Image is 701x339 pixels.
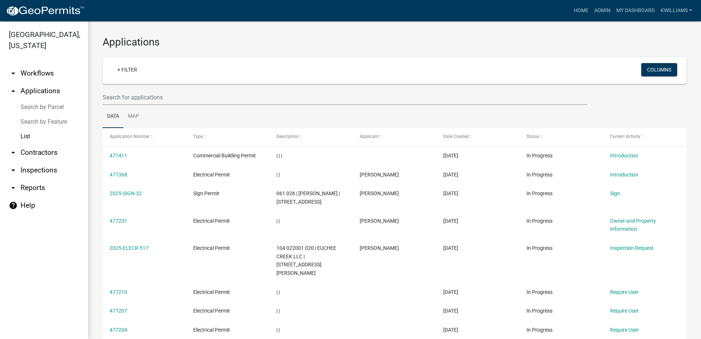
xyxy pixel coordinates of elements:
a: Map [124,105,143,128]
i: arrow_drop_down [9,166,18,175]
span: In Progress [526,153,553,158]
a: Home [571,4,591,18]
span: In Progress [526,218,553,224]
span: 09/11/2025 [443,218,458,224]
span: William Kitchens [360,218,399,224]
a: 2025-ELECR-517 [110,245,148,251]
span: | | [276,218,280,224]
span: Mike Etheridge [360,172,399,178]
h3: Applications [103,36,686,48]
span: Sign Permit [193,190,219,196]
a: 2025-SIGN-32 [110,190,142,196]
span: Electrical Permit [193,308,230,314]
span: 09/11/2025 [443,327,458,333]
span: Status [526,134,539,139]
span: | | [276,289,280,295]
a: Data [103,105,124,128]
a: 477210 [110,289,127,295]
span: 061 026 | WATSON STEPHEN | 100 FRIENDSHIP RD [276,190,340,205]
a: 477368 [110,172,127,178]
span: 09/11/2025 [443,153,458,158]
a: Require User [610,308,639,314]
datatable-header-cell: Date Created [436,128,520,146]
input: Search for applications [103,90,587,105]
i: arrow_drop_down [9,148,18,157]
i: arrow_drop_down [9,69,18,78]
datatable-header-cell: Application Number [103,128,186,146]
a: + Filter [111,63,143,76]
span: | | [276,172,280,178]
datatable-header-cell: Type [186,128,269,146]
a: Inspection Request [610,245,654,251]
span: | | | [276,153,282,158]
a: Introduction [610,153,638,158]
i: arrow_drop_down [9,183,18,192]
a: Introduction [610,172,638,178]
span: In Progress [526,190,553,196]
a: Require User [610,289,639,295]
span: In Progress [526,327,553,333]
datatable-header-cell: Applicant [353,128,436,146]
span: 09/11/2025 [443,190,458,196]
span: Electrical Permit [193,172,230,178]
span: Electrical Permit [193,245,230,251]
a: Require User [610,327,639,333]
span: In Progress [526,245,553,251]
a: kwilliams [658,4,695,18]
span: Applicant [360,134,379,139]
span: In Progress [526,172,553,178]
i: arrow_drop_up [9,87,18,95]
span: Electrical Permit [193,289,230,295]
span: 09/11/2025 [443,289,458,295]
span: In Progress [526,308,553,314]
span: William Kitchens [360,245,399,251]
span: Application Number [110,134,150,139]
span: Type [193,134,203,139]
i: help [9,201,18,210]
span: 09/11/2025 [443,245,458,251]
span: Electrical Permit [193,327,230,333]
datatable-header-cell: Status [520,128,603,146]
a: 477204 [110,327,127,333]
span: | | [276,308,280,314]
span: 09/11/2025 [443,308,458,314]
span: Description [276,134,299,139]
span: David Stewart [360,190,399,196]
datatable-header-cell: Current Activity [603,128,686,146]
span: Current Activity [610,134,641,139]
datatable-header-cell: Description [269,128,353,146]
span: Commercial Building Permit [193,153,256,158]
span: | | [276,327,280,333]
span: Date Created [443,134,469,139]
button: Columns [641,63,677,76]
a: Owner and Property Information [610,218,656,232]
span: In Progress [526,289,553,295]
a: 477411 [110,153,127,158]
a: My Dashboard [613,4,658,18]
span: 09/11/2025 [443,172,458,178]
a: Admin [591,4,613,18]
a: 477207 [110,308,127,314]
a: Sign [610,190,620,196]
span: Electrical Permit [193,218,230,224]
a: 477231 [110,218,127,224]
span: 104 022001 020 | EUCHEE CREEK LLC | 291 N Bethany Rd [276,245,336,276]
